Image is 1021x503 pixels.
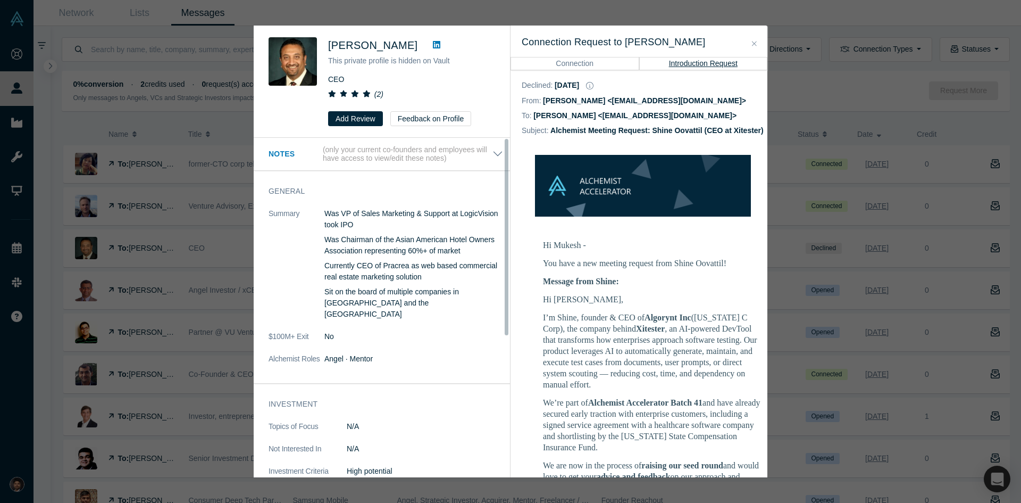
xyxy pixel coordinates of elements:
[550,126,764,135] dd: Alchemist Meeting Request: Shine Oovattil (CEO at Xitester)
[522,125,549,136] dt: Subject:
[636,324,665,333] strong: Xitester
[269,37,317,86] img: Mukesh Mowji's Profile Image
[328,39,417,51] span: [PERSON_NAME]
[269,145,503,163] button: Notes (only your current co-founders and employees will have access to view/edit these notes)
[269,353,324,376] dt: Alchemist Roles
[374,90,383,98] i: ( 2 )
[597,472,671,481] strong: advice and feedback
[535,155,751,217] img: banner-small-topicless.png
[543,96,746,105] dd: [PERSON_NAME] <[EMAIL_ADDRESS][DOMAIN_NAME]>
[749,38,760,50] button: Close
[269,421,347,443] dt: Topics of Focus
[543,240,766,251] p: Hi Mukesh -
[522,110,532,121] dt: To:
[543,277,619,286] b: Message from Shine:
[324,260,503,283] p: Currently CEO of Pracrea as web based commercial real estate marketing solution
[324,331,503,342] dd: No
[347,466,503,477] p: High potential
[269,331,324,353] dt: $100M+ Exit
[324,286,503,320] p: Sit on the board of multiple companies in [GEOGRAPHIC_DATA] and the [GEOGRAPHIC_DATA]
[328,55,495,67] p: This private profile is hidden on Vault
[269,186,488,197] h3: General
[522,95,541,106] dt: From:
[323,145,492,163] p: (only your current co-founders and employees will have access to view/edit these notes)
[543,397,766,453] p: We’re part of and have already secured early traction with enterprise customers, including a sign...
[639,57,768,70] button: Introduction Request
[543,294,766,305] p: Hi [PERSON_NAME],
[269,466,347,488] dt: Investment Criteria
[328,111,383,126] button: Add Review
[510,57,639,70] button: Connection
[324,234,503,257] p: Was Chairman of the Asian American Hotel Owners Association representing 60%+ of market
[543,258,766,269] p: You have a new meeting request from Shine Oovattil!
[324,353,503,365] dd: Angel · Mentor
[522,80,553,91] dt: Declined :
[324,208,503,230] p: Was VP of Sales Marketing & Support at LogicVision took IPO
[522,35,756,50] h3: Connection Request to [PERSON_NAME]
[390,111,472,126] button: Feedback on Profile
[269,443,347,466] dt: Not Interested In
[269,399,488,410] h3: Investment
[641,461,723,470] strong: raising our seed round
[588,398,702,407] strong: Alchemist Accelerator Batch 41
[269,149,321,160] h3: Notes
[347,443,503,455] dd: N/A
[555,81,579,89] dd: [DATE]
[347,421,503,432] dd: N/A
[533,111,737,120] dd: [PERSON_NAME] <[EMAIL_ADDRESS][DOMAIN_NAME]>
[543,312,766,390] p: I’m Shine, founder & CEO of ([US_STATE] C Corp), the company behind , an AI-powered DevTool that ...
[645,313,691,322] strong: Algorynt Inc
[328,75,344,84] span: CEO
[269,208,324,331] dt: Summary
